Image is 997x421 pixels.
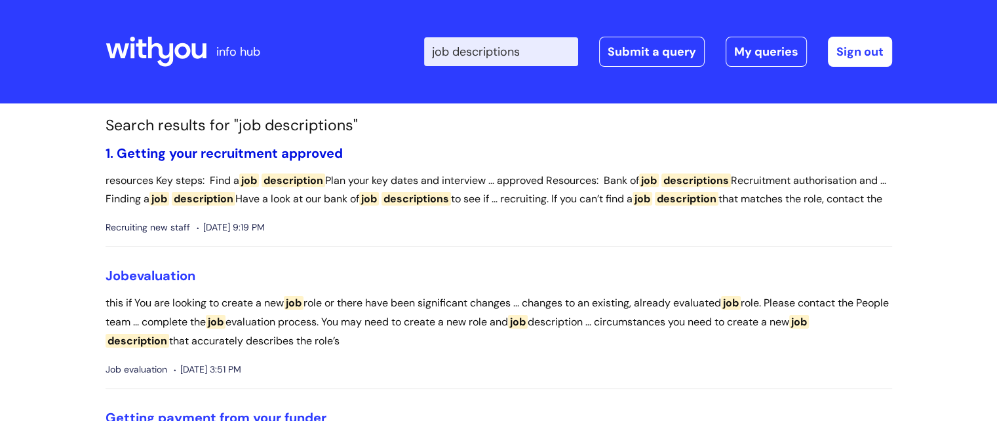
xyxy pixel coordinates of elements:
span: job [633,192,652,206]
span: [DATE] 9:19 PM [197,219,265,236]
p: info hub [216,41,260,62]
span: job [206,315,225,329]
span: descriptions [381,192,451,206]
span: Job [106,267,129,284]
span: description [655,192,718,206]
div: | - [424,37,892,67]
span: job [721,296,741,310]
span: job [149,192,169,206]
p: this if You are looking to create a new role or there have been significant changes ... changes t... [106,294,892,350]
a: Submit a query [599,37,705,67]
span: description [172,192,235,206]
a: My queries [726,37,807,67]
span: description [262,174,325,187]
h1: Search results for "job descriptions" [106,117,892,135]
span: job [284,296,303,310]
span: job [359,192,379,206]
span: job [789,315,809,329]
span: description [106,334,169,348]
span: descriptions [661,174,731,187]
span: [DATE] 3:51 PM [174,361,241,378]
p: resources Key steps: Find a Plan your key dates and interview ... approved Resources: Bank of Rec... [106,172,892,210]
a: Sign out [828,37,892,67]
span: Recruiting new staff [106,219,190,236]
span: job [239,174,259,187]
a: Jobevaluation [106,267,195,284]
a: 1. Getting your recruitment approved [106,145,343,162]
input: Search [424,37,578,66]
span: job [508,315,528,329]
span: Job evaluation [106,361,167,378]
span: job [639,174,659,187]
